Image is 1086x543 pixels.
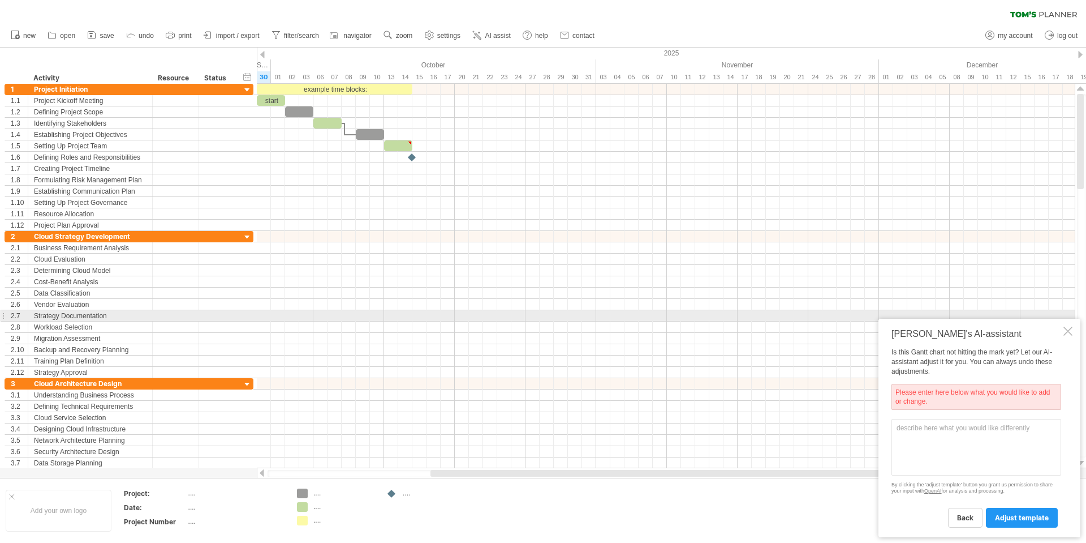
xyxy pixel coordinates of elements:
div: October 2025 [271,59,596,71]
a: settings [422,28,464,43]
div: 2.5 [11,288,28,298]
div: Wednesday, 22 October 2025 [483,71,497,83]
div: Friday, 3 October 2025 [299,71,313,83]
div: 3.7 [11,458,28,468]
span: import / export [216,32,260,40]
div: .... [403,489,464,498]
div: Data Storage Planning [34,458,146,468]
div: Strategy Approval [34,367,146,378]
div: Cost-Benefit Analysis [34,276,146,287]
a: help [520,28,551,43]
span: undo [139,32,154,40]
div: Thursday, 11 December 2025 [992,71,1006,83]
a: contact [557,28,598,43]
div: Defining Project Scope [34,106,146,117]
div: Tuesday, 2 December 2025 [893,71,907,83]
div: Tuesday, 9 December 2025 [964,71,978,83]
a: filter/search [269,28,322,43]
a: back [948,508,982,528]
div: Creating Project Timeline [34,163,146,174]
div: Friday, 5 December 2025 [936,71,950,83]
div: 3.1 [11,390,28,400]
div: Tuesday, 11 November 2025 [681,71,695,83]
div: Activity [33,72,146,84]
div: Wednesday, 8 October 2025 [342,71,356,83]
div: Project Number [124,517,186,527]
div: Tuesday, 30 September 2025 [257,71,271,83]
div: Is this Gantt chart not hitting the mark yet? Let our AI-assistant adjust it for you. You can alw... [891,348,1061,527]
div: 1.11 [11,208,28,219]
div: Establishing Project Objectives [34,129,146,140]
div: Monday, 10 November 2025 [667,71,681,83]
div: Project: [124,489,186,498]
div: 1 [11,84,28,95]
a: new [8,28,39,43]
div: By clicking the 'adjust template' button you grant us permission to share your input with for ana... [891,482,1061,494]
div: 3.4 [11,424,28,434]
div: Wednesday, 10 December 2025 [978,71,992,83]
a: undo [123,28,157,43]
div: Network Architecture Planning [34,435,146,446]
div: example time blocks: [257,84,412,95]
div: Understanding Business Process [34,390,146,400]
a: my account [982,28,1036,43]
div: Wednesday, 12 November 2025 [695,71,709,83]
div: Cloud Strategy Development [34,231,146,242]
span: log out [1057,32,1078,40]
div: .... [313,516,375,525]
div: Monday, 27 October 2025 [525,71,540,83]
div: Resource [158,72,192,84]
a: adjust template [986,508,1058,528]
div: 2.12 [11,367,28,378]
span: navigator [343,32,371,40]
span: contact [572,32,594,40]
span: print [178,32,191,40]
span: AI assist [485,32,510,40]
div: Formulating Risk Management Plan [34,174,146,185]
div: 1.4 [11,129,28,140]
div: Tuesday, 14 October 2025 [398,71,412,83]
div: Monday, 6 October 2025 [313,71,327,83]
span: settings [437,32,460,40]
div: Thursday, 16 October 2025 [426,71,441,83]
div: Thursday, 6 November 2025 [639,71,653,83]
div: 1.10 [11,197,28,208]
div: Monday, 20 October 2025 [455,71,469,83]
div: 2.9 [11,333,28,344]
div: 2.4 [11,276,28,287]
div: Wednesday, 1 October 2025 [271,71,285,83]
div: 2.11 [11,356,28,366]
div: Monday, 1 December 2025 [879,71,893,83]
div: 1.6 [11,152,28,163]
a: AI assist [469,28,514,43]
span: back [957,514,973,522]
div: Thursday, 30 October 2025 [568,71,582,83]
div: Tuesday, 7 October 2025 [327,71,342,83]
div: .... [188,517,283,527]
div: Monday, 13 October 2025 [384,71,398,83]
div: Wednesday, 29 October 2025 [554,71,568,83]
div: Workload Selection [34,322,146,332]
div: 2.6 [11,299,28,310]
div: Friday, 28 November 2025 [865,71,879,83]
div: Thursday, 23 October 2025 [497,71,511,83]
div: Wednesday, 15 October 2025 [412,71,426,83]
div: Tuesday, 25 November 2025 [822,71,837,83]
div: 2.7 [11,310,28,321]
div: 1.7 [11,163,28,174]
div: Friday, 24 October 2025 [511,71,525,83]
div: 2.10 [11,344,28,355]
div: 1.2 [11,106,28,117]
div: 2 [11,231,28,242]
div: Date: [124,503,186,512]
div: 3.6 [11,446,28,457]
div: 2.3 [11,265,28,276]
span: filter/search [284,32,319,40]
div: 3.2 [11,401,28,412]
div: Thursday, 20 November 2025 [780,71,794,83]
a: navigator [328,28,374,43]
div: Setting Up Project Team [34,140,146,151]
div: Friday, 17 October 2025 [441,71,455,83]
div: 1.5 [11,140,28,151]
div: Thursday, 2 October 2025 [285,71,299,83]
